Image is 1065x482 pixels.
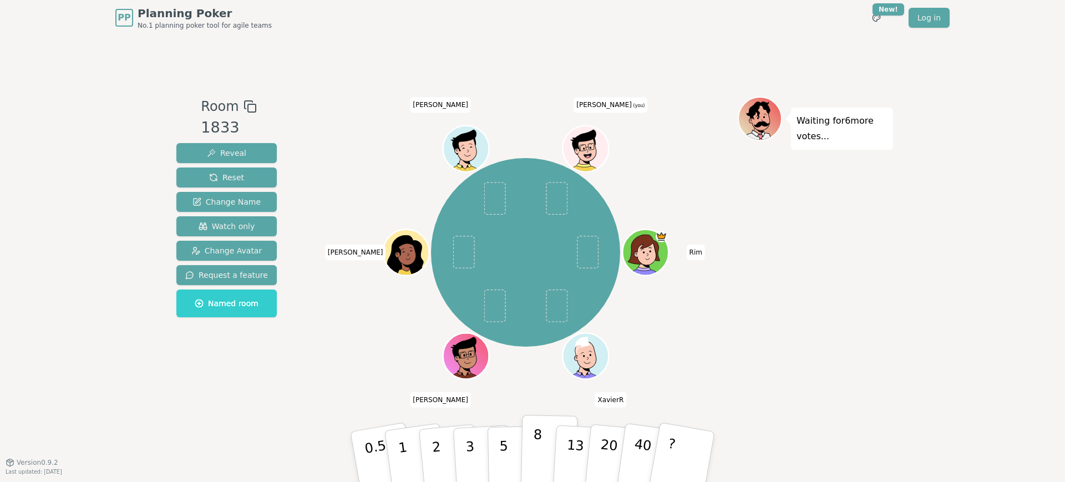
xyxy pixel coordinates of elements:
span: Click to change your name [410,392,471,407]
button: Named room [176,290,277,317]
a: PPPlanning PokerNo.1 planning poker tool for agile teams [115,6,272,30]
span: Rim is the host [656,231,667,242]
span: Request a feature [185,270,268,281]
button: Change Avatar [176,241,277,261]
span: Click to change your name [325,245,386,260]
span: Click to change your name [574,97,647,113]
button: Watch only [176,216,277,236]
span: Planning Poker [138,6,272,21]
span: Watch only [199,221,255,232]
button: Reveal [176,143,277,163]
button: Reset [176,168,277,187]
span: Change Name [192,196,261,207]
button: New! [866,8,886,28]
p: Waiting for 6 more votes... [797,113,887,144]
button: Version0.9.2 [6,458,58,467]
span: Room [201,97,239,116]
a: Log in [909,8,950,28]
span: Last updated: [DATE] [6,469,62,475]
div: 1833 [201,116,256,139]
div: New! [873,3,904,16]
button: Click to change your avatar [564,127,607,170]
span: Change Avatar [191,245,262,256]
button: Change Name [176,192,277,212]
span: Named room [195,298,258,309]
span: No.1 planning poker tool for agile teams [138,21,272,30]
button: Request a feature [176,265,277,285]
span: Reset [209,172,244,183]
span: PP [118,11,130,24]
span: Click to change your name [410,97,471,113]
span: Reveal [207,148,246,159]
span: (you) [632,103,645,108]
span: Click to change your name [687,245,705,260]
span: Click to change your name [595,392,627,407]
span: Version 0.9.2 [17,458,58,467]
